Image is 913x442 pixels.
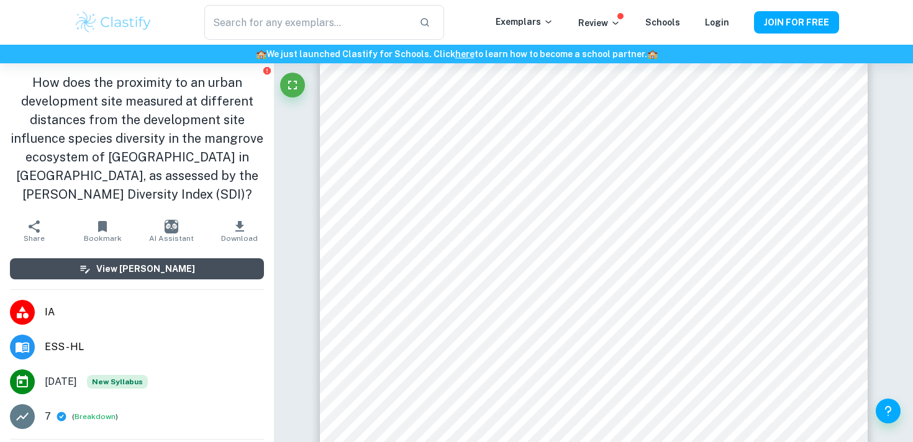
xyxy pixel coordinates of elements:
[876,399,901,423] button: Help and Feedback
[137,214,206,248] button: AI Assistant
[10,73,264,204] h1: How does the proximity to an urban development site measured at different distances from the deve...
[87,375,148,389] div: Starting from the May 2026 session, the ESS IA requirements have changed. We created this exempla...
[45,305,264,320] span: IA
[496,15,553,29] p: Exemplars
[578,16,620,30] p: Review
[84,234,122,243] span: Bookmark
[10,258,264,279] button: View [PERSON_NAME]
[256,49,266,59] span: 🏫
[2,47,911,61] h6: We just launched Clastify for Schools. Click to learn how to become a school partner.
[705,17,729,27] a: Login
[87,375,148,389] span: New Syllabus
[24,234,45,243] span: Share
[647,49,658,59] span: 🏫
[45,374,77,389] span: [DATE]
[280,73,305,97] button: Fullscreen
[45,340,264,354] span: ESS - HL
[754,11,839,34] button: JOIN FOR FREE
[72,411,118,423] span: ( )
[262,66,271,75] button: Report issue
[74,10,153,35] img: Clastify logo
[206,214,274,248] button: Download
[204,5,409,40] input: Search for any exemplars...
[68,214,137,248] button: Bookmark
[149,234,194,243] span: AI Assistant
[96,262,195,276] h6: View [PERSON_NAME]
[165,220,178,233] img: AI Assistant
[75,411,116,422] button: Breakdown
[645,17,680,27] a: Schools
[455,49,475,59] a: here
[221,234,258,243] span: Download
[45,409,51,424] p: 7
